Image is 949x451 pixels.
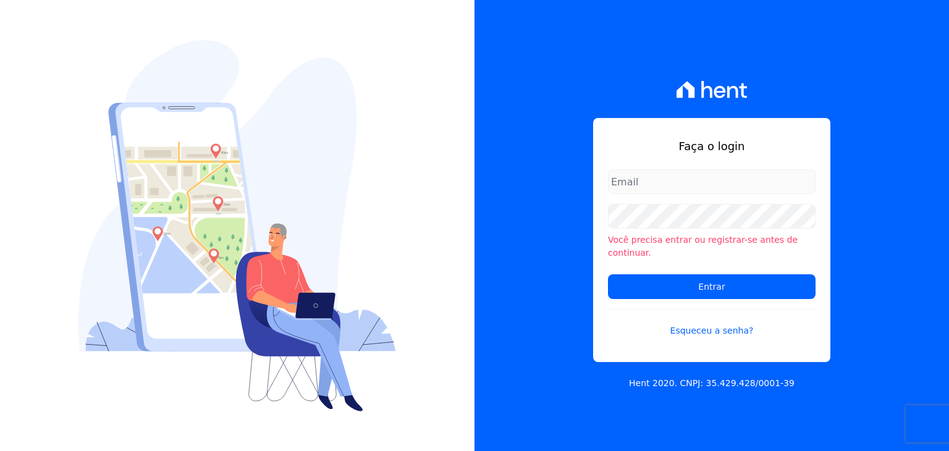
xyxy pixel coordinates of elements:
[608,309,816,337] a: Esqueceu a senha?
[608,138,816,154] h1: Faça o login
[608,274,816,299] input: Entrar
[629,377,795,390] p: Hent 2020. CNPJ: 35.429.428/0001-39
[608,169,816,194] input: Email
[608,234,816,259] li: Você precisa entrar ou registrar-se antes de continuar.
[78,40,396,411] img: Login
